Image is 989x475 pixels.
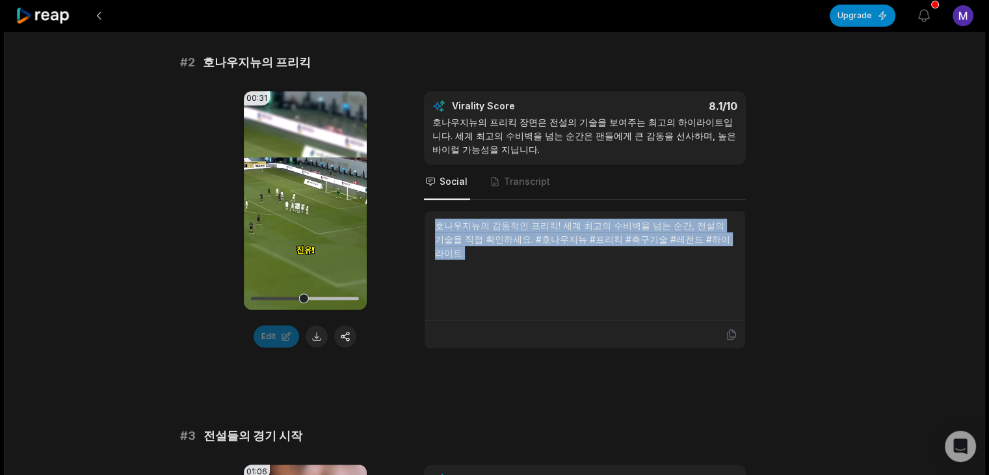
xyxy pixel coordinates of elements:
[180,53,195,72] span: # 2
[244,91,367,310] video: Your browser does not support mp4 format.
[424,165,746,200] nav: Tabs
[203,53,311,72] span: 호나우지뉴의 프리킥
[440,175,468,188] span: Social
[435,219,735,260] div: 호나우지뉴의 감동적인 프리킥! 세계 최고의 수비벽을 넘는 순간, 전설의 기술을 직접 확인하세요. #호나우지뉴 #프리킥 #축구기술 #레전드 #하이라이트
[504,175,550,188] span: Transcript
[830,5,895,27] button: Upgrade
[180,427,196,445] span: # 3
[254,325,299,347] button: Edit
[432,115,737,156] div: 호나우지뉴의 프리킥 장면은 전설의 기술을 보여주는 최고의 하이라이트입니다. 세계 최고의 수비벽을 넘는 순간은 팬들에게 큰 감동을 선사하며, 높은 바이럴 가능성을 지닙니다.
[452,100,592,113] div: Virality Score
[598,100,737,113] div: 8.1 /10
[945,431,976,462] div: Open Intercom Messenger
[204,427,302,445] span: 전설들의 경기 시작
